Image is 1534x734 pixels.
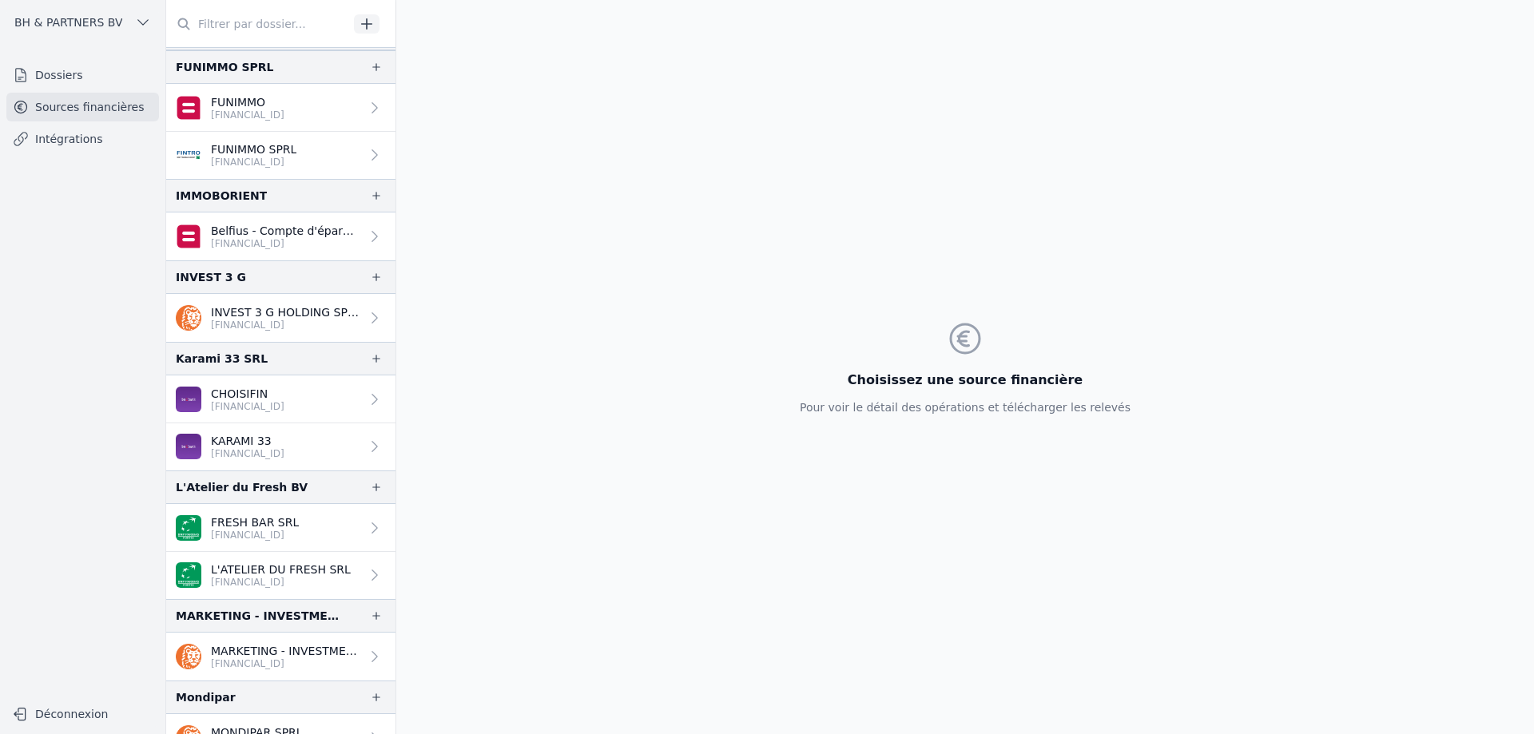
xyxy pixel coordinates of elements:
[176,688,236,707] div: Mondipar
[6,10,159,35] button: BH & PARTNERS BV
[176,562,201,588] img: BNP_BE_BUSINESS_GEBABEBB.png
[211,447,284,460] p: [FINANCIAL_ID]
[6,701,159,727] button: Déconnexion
[176,268,246,287] div: INVEST 3 G
[166,294,395,342] a: INVEST 3 G HOLDING SPRL [FINANCIAL_ID]
[166,84,395,132] a: FUNIMMO [FINANCIAL_ID]
[211,237,360,250] p: [FINANCIAL_ID]
[176,434,201,459] img: BEOBANK_CTBKBEBX.png
[166,212,395,260] a: Belfius - Compte d'épargne [FINANCIAL_ID]
[14,14,122,30] span: BH & PARTNERS BV
[166,375,395,423] a: CHOISIFIN [FINANCIAL_ID]
[176,644,201,669] img: ing.png
[166,423,395,470] a: KARAMI 33 [FINANCIAL_ID]
[800,371,1131,390] h3: Choisissez une source financière
[211,223,360,239] p: Belfius - Compte d'épargne
[166,504,395,552] a: FRESH BAR SRL [FINANCIAL_ID]
[166,10,348,38] input: Filtrer par dossier...
[176,305,201,331] img: ing.png
[211,433,284,449] p: KARAMI 33
[166,633,395,680] a: MARKETING - INVESTMENT - CONSULTING SA [FINANCIAL_ID]
[211,657,360,670] p: [FINANCIAL_ID]
[211,319,360,331] p: [FINANCIAL_ID]
[176,58,274,77] div: FUNIMMO SPRL
[6,61,159,89] a: Dossiers
[211,156,296,169] p: [FINANCIAL_ID]
[6,125,159,153] a: Intégrations
[211,141,296,157] p: FUNIMMO SPRL
[176,478,308,497] div: L'Atelier du Fresh BV
[211,304,360,320] p: INVEST 3 G HOLDING SPRL
[176,186,267,205] div: IMMOBORIENT
[176,387,201,412] img: BEOBANK_CTBKBEBX.png
[211,643,360,659] p: MARKETING - INVESTMENT - CONSULTING SA
[211,576,351,589] p: [FINANCIAL_ID]
[176,349,268,368] div: Karami 33 SRL
[211,386,284,402] p: CHOISIFIN
[211,561,351,577] p: L'ATELIER DU FRESH SRL
[176,606,344,625] div: MARKETING - INVESTMENT - CONSULTING SA
[176,515,201,541] img: BNP_BE_BUSINESS_GEBABEBB.png
[176,224,201,249] img: belfius.png
[211,514,299,530] p: FRESH BAR SRL
[211,94,284,110] p: FUNIMMO
[211,529,299,542] p: [FINANCIAL_ID]
[211,400,284,413] p: [FINANCIAL_ID]
[166,132,395,179] a: FUNIMMO SPRL [FINANCIAL_ID]
[176,95,201,121] img: belfius.png
[6,93,159,121] a: Sources financières
[176,142,201,168] img: FINTRO_BE_BUSINESS_GEBABEBB.png
[211,109,284,121] p: [FINANCIAL_ID]
[166,552,395,599] a: L'ATELIER DU FRESH SRL [FINANCIAL_ID]
[800,399,1131,415] p: Pour voir le détail des opérations et télécharger les relevés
